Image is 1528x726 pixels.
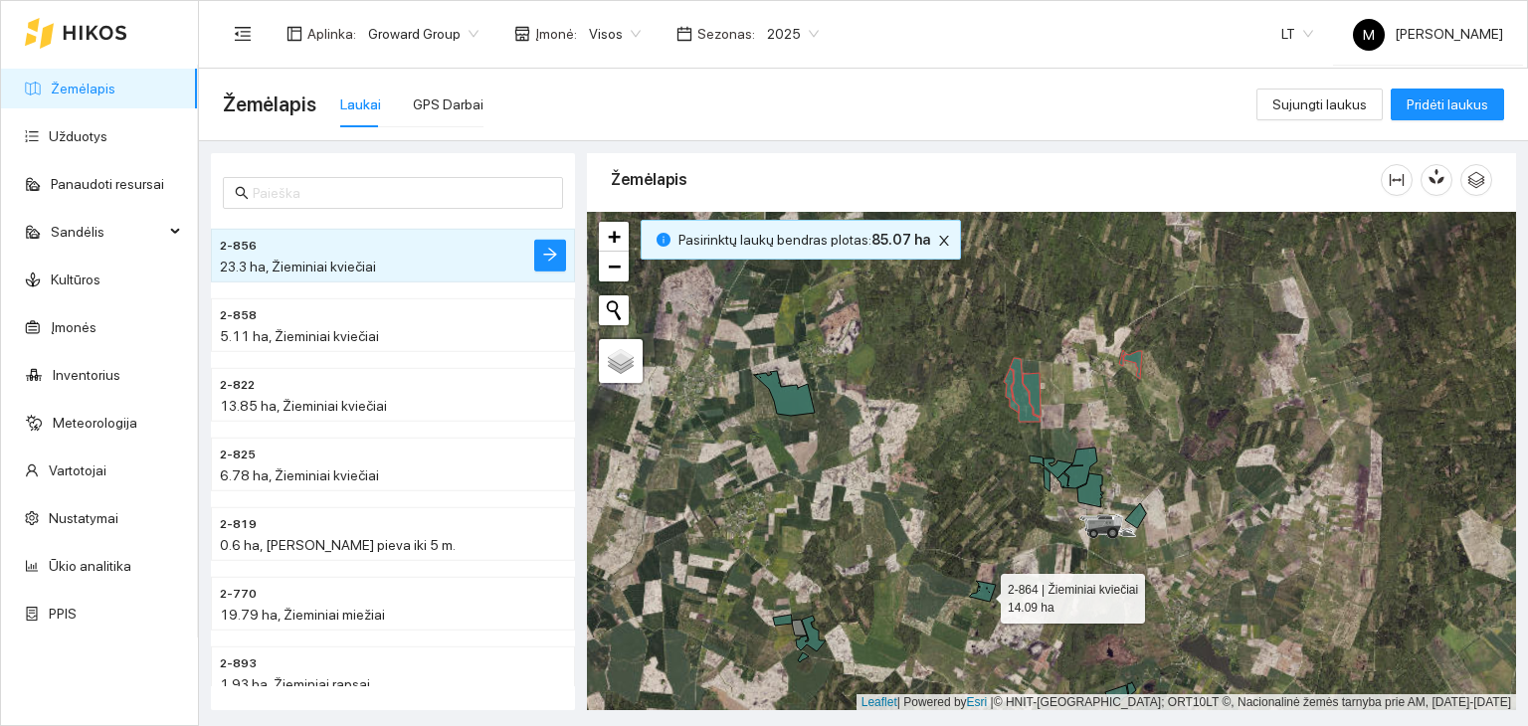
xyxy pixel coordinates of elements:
a: Meteorologija [53,415,137,431]
span: Pasirinktų laukų bendras plotas : [678,229,930,251]
span: Sezonas : [697,23,755,45]
span: Pridėti laukus [1407,93,1488,115]
span: Aplinka : [307,23,356,45]
span: Įmonė : [535,23,577,45]
span: | [991,695,994,709]
span: 2-822 [220,376,255,395]
span: arrow-right [542,247,558,266]
a: Panaudoti resursai [51,176,164,192]
span: close [933,234,955,248]
span: 2-770 [220,585,257,604]
div: Žemėlapis [611,151,1381,208]
a: Leaflet [861,695,897,709]
a: Pridėti laukus [1391,96,1504,112]
button: close [932,229,956,253]
a: Žemėlapis [51,81,115,96]
button: Initiate a new search [599,295,629,325]
a: Vartotojai [49,462,106,478]
span: 2-858 [220,306,257,325]
a: PPIS [49,606,77,622]
button: Sujungti laukus [1256,89,1383,120]
span: 2-819 [220,515,257,534]
span: calendar [676,26,692,42]
div: Laukai [340,93,381,115]
button: column-width [1381,164,1413,196]
a: Sujungti laukus [1256,96,1383,112]
input: Paieška [253,182,551,204]
span: 2025 [767,19,819,49]
span: Žemėlapis [223,89,316,120]
a: Įmonės [51,319,96,335]
span: − [608,254,621,278]
button: menu-fold [223,14,263,54]
a: Layers [599,339,643,383]
a: Zoom in [599,222,629,252]
span: column-width [1382,172,1412,188]
span: Groward Group [368,19,478,49]
span: 2-856 [220,237,257,256]
a: Esri [967,695,988,709]
span: Visos [589,19,641,49]
a: Užduotys [49,128,107,144]
span: 2-825 [220,446,256,464]
span: 1.93 ha, Žieminiai rapsai [220,676,370,692]
span: M [1363,19,1375,51]
span: + [608,224,621,249]
span: Sujungti laukus [1272,93,1367,115]
a: Nustatymai [49,510,118,526]
a: Kultūros [51,272,100,287]
span: layout [286,26,302,42]
span: 0.6 ha, [PERSON_NAME] pieva iki 5 m. [220,537,456,553]
b: 85.07 ha [871,232,930,248]
span: 6.78 ha, Žieminiai kviečiai [220,467,379,483]
button: Pridėti laukus [1391,89,1504,120]
span: 13.85 ha, Žieminiai kviečiai [220,398,387,414]
div: GPS Darbai [413,93,483,115]
span: 2-893 [220,654,257,673]
button: arrow-right [534,240,566,272]
div: | Powered by © HNIT-[GEOGRAPHIC_DATA]; ORT10LT ©, Nacionalinė žemės tarnyba prie AM, [DATE]-[DATE] [857,694,1516,711]
span: LT [1281,19,1313,49]
span: 19.79 ha, Žieminiai miežiai [220,607,385,623]
span: [PERSON_NAME] [1353,26,1503,42]
span: search [235,186,249,200]
span: 5.11 ha, Žieminiai kviečiai [220,328,379,344]
span: info-circle [657,233,670,247]
a: Zoom out [599,252,629,281]
a: Ūkio analitika [49,558,131,574]
span: Sandėlis [51,212,164,252]
span: menu-fold [234,25,252,43]
a: Inventorius [53,367,120,383]
span: 23.3 ha, Žieminiai kviečiai [220,259,376,274]
span: shop [514,26,530,42]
